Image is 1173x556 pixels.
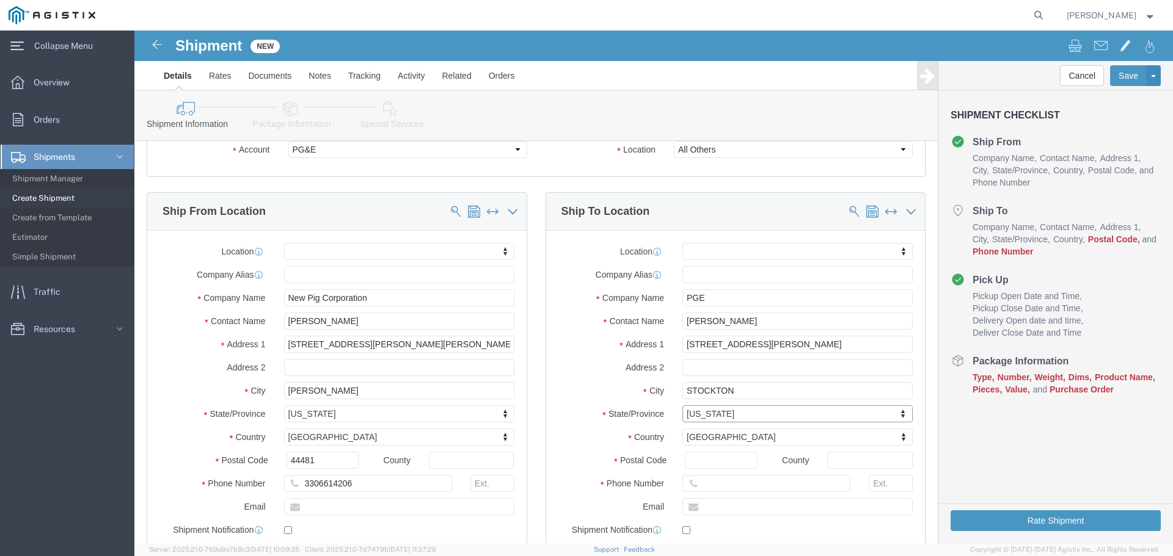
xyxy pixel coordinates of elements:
span: Roger Podelco [1067,9,1136,22]
a: Feedback [624,546,655,553]
span: Traffic [34,280,69,304]
span: Simple Shipment [12,245,125,269]
a: Shipments [1,145,134,169]
span: Shipments [34,145,84,169]
span: Client: 2025.21.0-7d7479b [305,546,436,553]
a: Overview [1,70,134,95]
span: Orders [34,107,68,132]
img: logo [9,6,95,24]
a: Traffic [1,280,134,304]
span: Overview [34,70,78,95]
span: Create Shipment [12,186,125,211]
span: Create from Template [12,206,125,230]
a: Resources [1,317,134,341]
span: Copyright © [DATE]-[DATE] Agistix Inc., All Rights Reserved [970,544,1158,555]
span: Resources [34,317,84,341]
a: Support [594,546,624,553]
span: Server: 2025.21.0-769a9a7b8c3 [149,546,299,553]
span: Shipment Manager [12,167,125,191]
button: [PERSON_NAME] [1066,8,1157,23]
iframe: FS Legacy Container [134,31,1173,543]
span: [DATE] 11:37:29 [389,546,436,553]
a: Orders [1,107,134,132]
span: Estimator [12,225,125,250]
span: Collapse Menu [34,34,101,58]
span: [DATE] 10:09:35 [250,546,299,553]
